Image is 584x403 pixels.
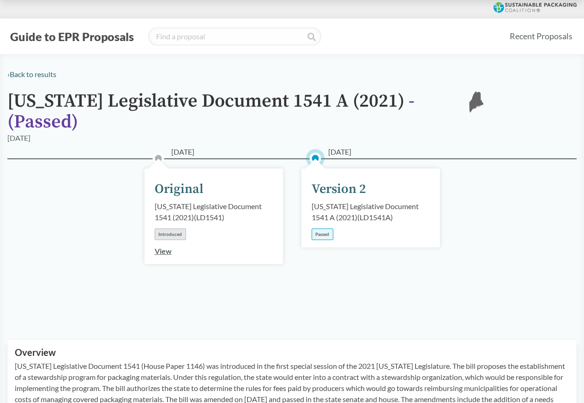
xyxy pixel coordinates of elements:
div: Original [155,180,204,199]
div: Version 2 [312,180,366,199]
div: [DATE] [7,132,30,144]
div: Passed [312,229,333,240]
h1: [US_STATE] Legislative Document 1541 A (2021) [7,91,451,132]
a: Recent Proposals [506,26,577,47]
input: Find a proposal [148,27,321,46]
div: [US_STATE] Legislative Document 1541 (2021) ( LD1541 ) [155,201,273,223]
span: [DATE] [171,146,194,157]
div: Introduced [155,229,186,240]
div: [US_STATE] Legislative Document 1541 A (2021) ( LD1541A ) [312,201,430,223]
button: Guide to EPR Proposals [7,29,137,44]
a: View [155,247,172,255]
a: ‹Back to results [7,70,56,78]
span: - ( Passed ) [7,90,415,133]
span: [DATE] [328,146,351,157]
h2: Overview [15,347,569,358]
